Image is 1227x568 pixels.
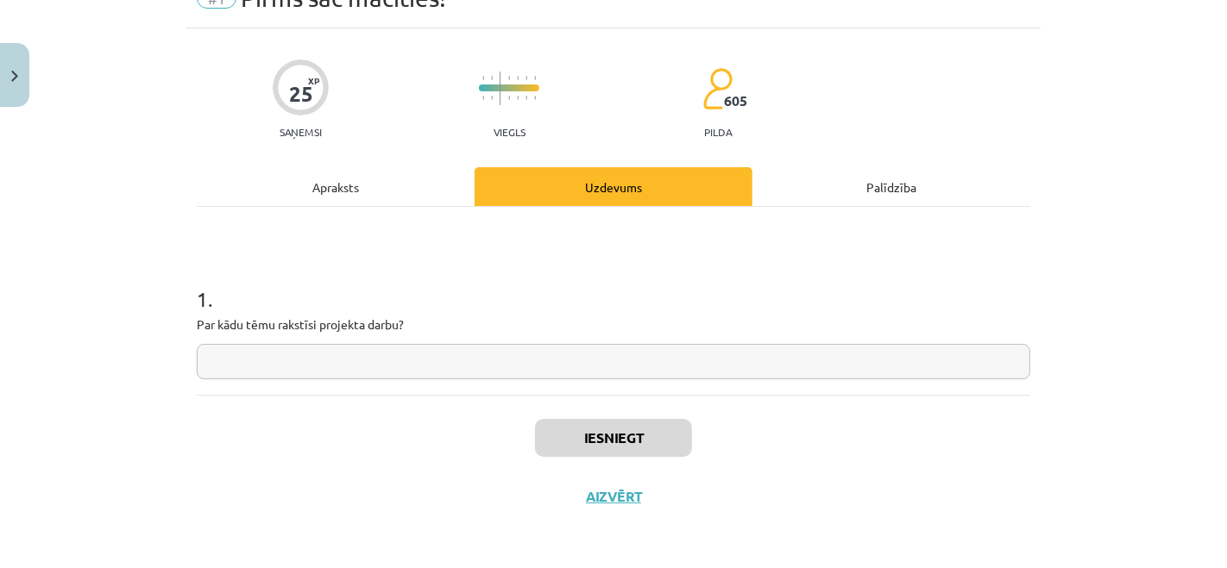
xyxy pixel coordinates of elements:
[308,76,319,85] span: XP
[475,167,752,206] div: Uzdevums
[494,126,525,138] p: Viegls
[508,96,510,100] img: icon-short-line-57e1e144782c952c97e751825c79c345078a6d821885a25fce030b3d8c18986b.svg
[724,93,747,109] span: 605
[535,419,692,457] button: Iesniegt
[491,96,493,100] img: icon-short-line-57e1e144782c952c97e751825c79c345078a6d821885a25fce030b3d8c18986b.svg
[482,96,484,100] img: icon-short-line-57e1e144782c952c97e751825c79c345078a6d821885a25fce030b3d8c18986b.svg
[491,76,493,80] img: icon-short-line-57e1e144782c952c97e751825c79c345078a6d821885a25fce030b3d8c18986b.svg
[704,126,732,138] p: pilda
[500,72,501,105] img: icon-long-line-d9ea69661e0d244f92f715978eff75569469978d946b2353a9bb055b3ed8787d.svg
[11,71,18,82] img: icon-close-lesson-0947bae3869378f0d4975bcd49f059093ad1ed9edebbc8119c70593378902aed.svg
[752,167,1030,206] div: Palīdzība
[525,76,527,80] img: icon-short-line-57e1e144782c952c97e751825c79c345078a6d821885a25fce030b3d8c18986b.svg
[517,76,519,80] img: icon-short-line-57e1e144782c952c97e751825c79c345078a6d821885a25fce030b3d8c18986b.svg
[525,96,527,100] img: icon-short-line-57e1e144782c952c97e751825c79c345078a6d821885a25fce030b3d8c18986b.svg
[517,96,519,100] img: icon-short-line-57e1e144782c952c97e751825c79c345078a6d821885a25fce030b3d8c18986b.svg
[702,67,733,110] img: students-c634bb4e5e11cddfef0936a35e636f08e4e9abd3cc4e673bd6f9a4125e45ecb1.svg
[273,126,329,138] p: Saņemsi
[508,76,510,80] img: icon-short-line-57e1e144782c952c97e751825c79c345078a6d821885a25fce030b3d8c18986b.svg
[534,76,536,80] img: icon-short-line-57e1e144782c952c97e751825c79c345078a6d821885a25fce030b3d8c18986b.svg
[197,315,1030,334] p: Par kādu tēmu rakstīsi projekta darbu?
[197,257,1030,310] h1: 1 .
[197,167,475,206] div: Apraksts
[482,76,484,80] img: icon-short-line-57e1e144782c952c97e751825c79c345078a6d821885a25fce030b3d8c18986b.svg
[534,96,536,100] img: icon-short-line-57e1e144782c952c97e751825c79c345078a6d821885a25fce030b3d8c18986b.svg
[289,82,313,106] div: 25
[581,488,646,505] button: Aizvērt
